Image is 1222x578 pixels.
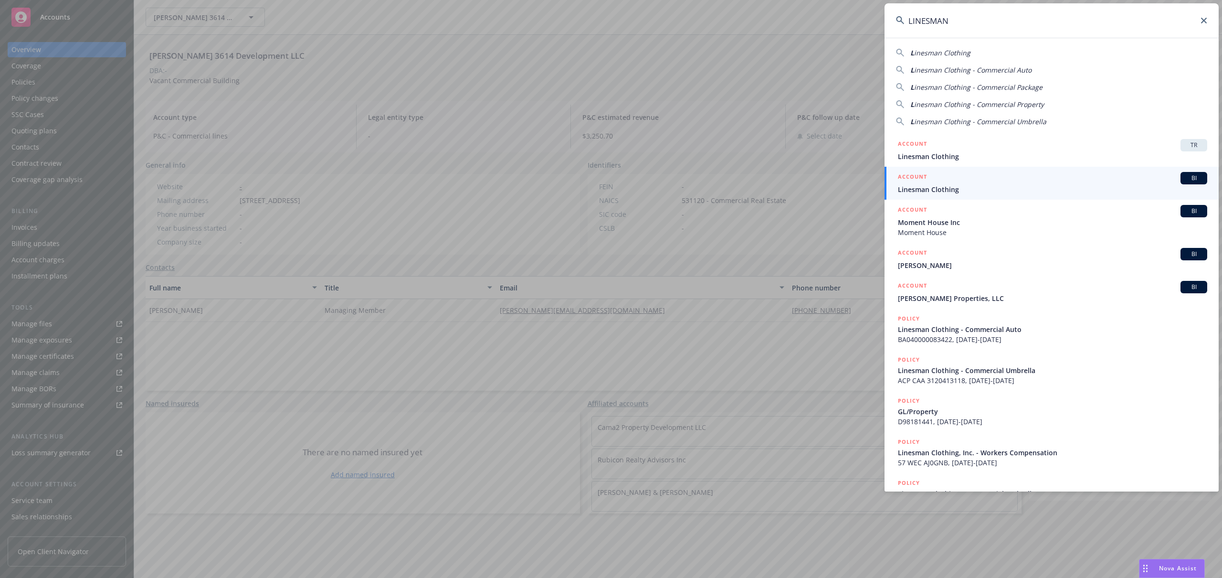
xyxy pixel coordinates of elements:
[914,83,1043,92] span: inesman Clothing - Commercial Package
[898,448,1207,458] span: Linesman Clothing, Inc. - Workers Compensation
[898,172,927,183] h5: ACCOUNT
[885,134,1219,167] a: ACCOUNTTRLinesman Clothing
[898,151,1207,161] span: Linesman Clothing
[1159,564,1197,572] span: Nova Assist
[898,417,1207,427] span: D98181441, [DATE]-[DATE]
[898,248,927,259] h5: ACCOUNT
[885,350,1219,391] a: POLICYLinesman Clothing - Commercial UmbrellaACP CAA 3120413118, [DATE]-[DATE]
[885,243,1219,276] a: ACCOUNTBI[PERSON_NAME]
[910,65,914,75] span: L
[898,293,1207,303] span: [PERSON_NAME] Properties, LLC
[910,117,914,126] span: L
[898,365,1207,375] span: Linesman Clothing - Commercial Umbrella
[898,314,920,323] h5: POLICY
[885,276,1219,309] a: ACCOUNTBI[PERSON_NAME] Properties, LLC
[1139,559,1205,578] button: Nova Assist
[1184,207,1203,215] span: BI
[898,281,927,292] h5: ACCOUNT
[885,3,1219,38] input: Search...
[885,167,1219,200] a: ACCOUNTBILinesman Clothing
[898,227,1207,237] span: Moment House
[898,458,1207,468] span: 57 WEC AJ0GNB, [DATE]-[DATE]
[898,324,1207,334] span: Linesman Clothing - Commercial Auto
[1184,174,1203,182] span: BI
[910,48,914,57] span: L
[898,139,927,150] h5: ACCOUNT
[1139,559,1151,578] div: Drag to move
[898,205,927,216] h5: ACCOUNT
[1184,283,1203,291] span: BI
[898,489,1207,499] span: Linesman Clothing - Commercial Umbrella
[1184,141,1203,150] span: TR
[1184,250,1203,258] span: BI
[898,217,1207,227] span: Moment House Inc
[914,100,1044,109] span: inesman Clothing - Commercial Property
[885,473,1219,514] a: POLICYLinesman Clothing - Commercial Umbrella
[898,437,920,447] h5: POLICY
[910,83,914,92] span: L
[898,396,920,406] h5: POLICY
[885,309,1219,350] a: POLICYLinesman Clothing - Commercial AutoBA040000083422, [DATE]-[DATE]
[914,65,1032,75] span: inesman Clothing - Commercial Auto
[898,478,920,488] h5: POLICY
[885,200,1219,243] a: ACCOUNTBIMoment House IncMoment House
[910,100,914,109] span: L
[885,432,1219,473] a: POLICYLinesman Clothing, Inc. - Workers Compensation57 WEC AJ0GNB, [DATE]-[DATE]
[914,48,970,57] span: inesman Clothing
[898,355,920,364] h5: POLICY
[885,391,1219,432] a: POLICYGL/PropertyD98181441, [DATE]-[DATE]
[898,184,1207,194] span: Linesman Clothing
[914,117,1046,126] span: inesman Clothing - Commercial Umbrella
[898,407,1207,417] span: GL/Property
[898,375,1207,385] span: ACP CAA 3120413118, [DATE]-[DATE]
[898,334,1207,344] span: BA040000083422, [DATE]-[DATE]
[898,260,1207,270] span: [PERSON_NAME]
